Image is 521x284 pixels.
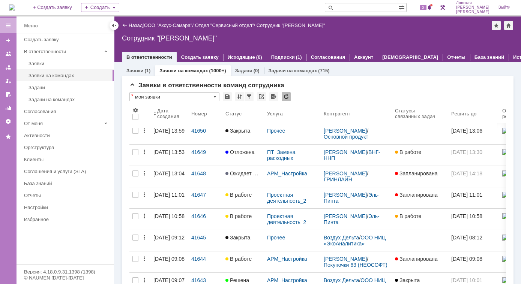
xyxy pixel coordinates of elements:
a: Эль-Пинта [324,213,380,225]
th: Статус [222,104,264,123]
div: Действия [141,235,147,241]
span: [DATE] 11:01 [451,192,482,198]
span: Закрыта [395,277,420,283]
a: Проектная деятельность_2 [267,192,306,204]
a: В работе [392,145,448,166]
span: В работе [395,213,421,219]
div: [DATE] 13:59 [153,128,185,134]
div: База знаний [24,181,110,186]
div: [DATE] 09:08 [153,256,185,262]
a: В ответственности [126,54,172,60]
a: 41644 [188,251,222,272]
a: Настройки [21,202,113,213]
a: [DEMOGRAPHIC_DATA] [382,54,438,60]
a: Отчеты [21,190,113,201]
a: Запланирована [392,166,448,187]
a: База знаний [474,54,504,60]
span: Ожидает ответа контрагента [225,170,300,176]
span: Отложена [225,149,255,155]
div: Дата создания [157,108,179,119]
a: [PERSON_NAME] [324,170,367,176]
div: Статусы связанных задач [395,108,439,119]
div: Активности [24,133,110,138]
span: В работе [225,256,252,262]
div: 41645 [191,235,219,241]
div: Сделать домашней страницей [504,21,513,30]
a: Воздух Дельта [324,277,359,283]
a: Заявки [126,68,143,73]
a: Активности [21,130,113,141]
span: [DATE] 14:18 [451,170,482,176]
div: (715) [318,68,329,73]
div: (1) [144,68,150,73]
a: ПТ_Замена расходных материалов / ресурсных деталей [267,149,314,173]
a: Согласования [21,106,113,117]
a: [DATE] 14:18 [448,166,499,187]
div: Создать [81,3,119,12]
span: [PERSON_NAME] [456,5,489,10]
a: [DATE] 10:58 [448,209,499,230]
div: Клиенты [24,157,110,162]
a: Перейти на домашнюю страницу [9,4,15,10]
span: Лонская [456,1,489,5]
div: Добавить в избранное [492,21,501,30]
a: [DATE] 13:04 [150,166,188,187]
div: [DATE] 11:01 [153,192,185,198]
span: [DATE] 09:08 [451,256,482,262]
div: Услуга [267,111,284,117]
a: ГРИНЛАЙН [324,176,352,182]
div: Сотрудник "[PERSON_NAME]" [257,22,325,28]
span: [PERSON_NAME] [456,10,489,14]
div: / [324,213,389,225]
a: В работе [222,187,264,208]
a: [PERSON_NAME] [324,256,367,262]
div: 41650 [191,128,219,134]
a: Соглашения и услуги (SLA) [21,166,113,177]
div: / [144,22,195,28]
div: (0) [254,68,260,73]
span: [DATE] 13:30 [451,149,482,155]
a: Отдел "Сервисный отдел" [195,22,254,28]
span: Заявки в ответственности команд сотрудника [129,82,284,89]
a: Согласования [311,54,345,60]
span: Настройки [132,107,138,113]
div: / [324,170,389,182]
div: [DATE] 13:53 [153,149,185,155]
th: Услуга [264,104,321,123]
div: Заявки на командах [29,73,110,78]
span: [DATE] 08:12 [451,235,482,241]
div: Заявки [29,61,110,66]
a: [DATE] 11:01 [448,187,499,208]
div: Действия [141,277,147,283]
th: Дата создания [150,104,188,123]
div: Сотрудник "[PERSON_NAME]" [122,34,513,42]
div: / [324,149,389,161]
a: Задачи [26,82,113,93]
a: [DATE] 13:53 [150,145,188,166]
div: Номер [191,111,207,117]
div: Задачи на командах [29,97,110,102]
div: / [324,235,389,247]
a: Мои заявки [2,75,14,87]
a: Перейти в интерфейс администратора [438,3,447,12]
div: / [324,256,389,268]
div: Скопировать ссылку на список [257,92,266,101]
div: Фильтрация... [245,92,254,101]
a: Заявки в моей ответственности [2,61,14,73]
a: Настройки [2,115,14,127]
a: [PERSON_NAME] [324,192,367,198]
a: [DATE] 09:12 [150,230,188,251]
a: 41647 [188,187,222,208]
div: / [195,22,257,28]
div: Действия [141,192,147,198]
div: Решить до [451,111,477,117]
a: [DATE] 13:59 [150,123,188,144]
a: Аккаунт [354,54,373,60]
a: ООО "Аксус-Самара" [144,22,192,28]
a: Прочее [267,128,285,134]
img: logo [9,4,15,10]
span: Расширенный поиск [399,3,406,10]
a: Отложена [222,145,264,166]
div: От меня [24,121,101,126]
div: Действия [141,170,147,176]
